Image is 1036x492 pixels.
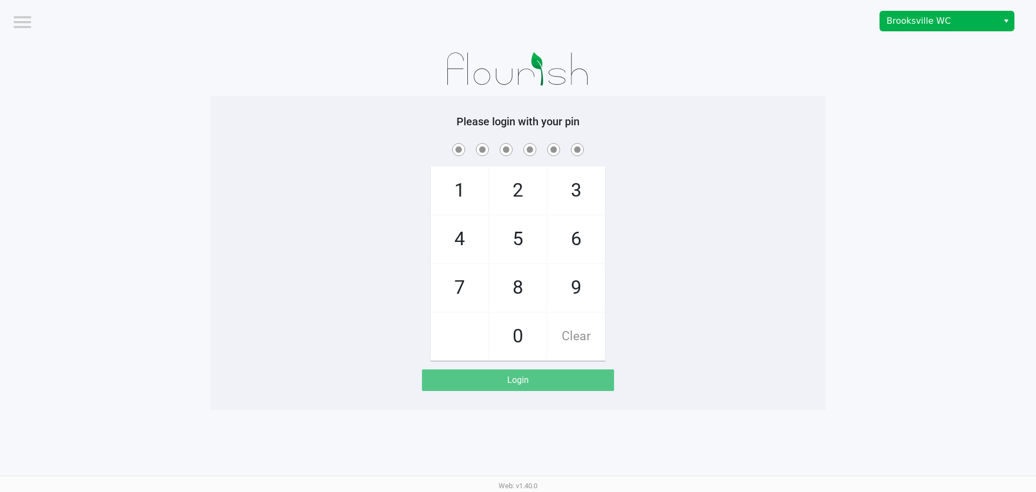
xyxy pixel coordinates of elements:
[489,215,547,263] span: 5
[499,482,537,490] span: Web: v1.40.0
[489,264,547,312] span: 8
[431,215,488,263] span: 4
[431,264,488,312] span: 7
[431,167,488,214] span: 1
[548,313,605,360] span: Clear
[548,215,605,263] span: 6
[998,11,1014,31] button: Select
[489,167,547,214] span: 2
[219,115,817,128] h5: Please login with your pin
[548,264,605,312] span: 9
[887,15,992,28] span: Brooksville WC
[548,167,605,214] span: 3
[489,313,547,360] span: 0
